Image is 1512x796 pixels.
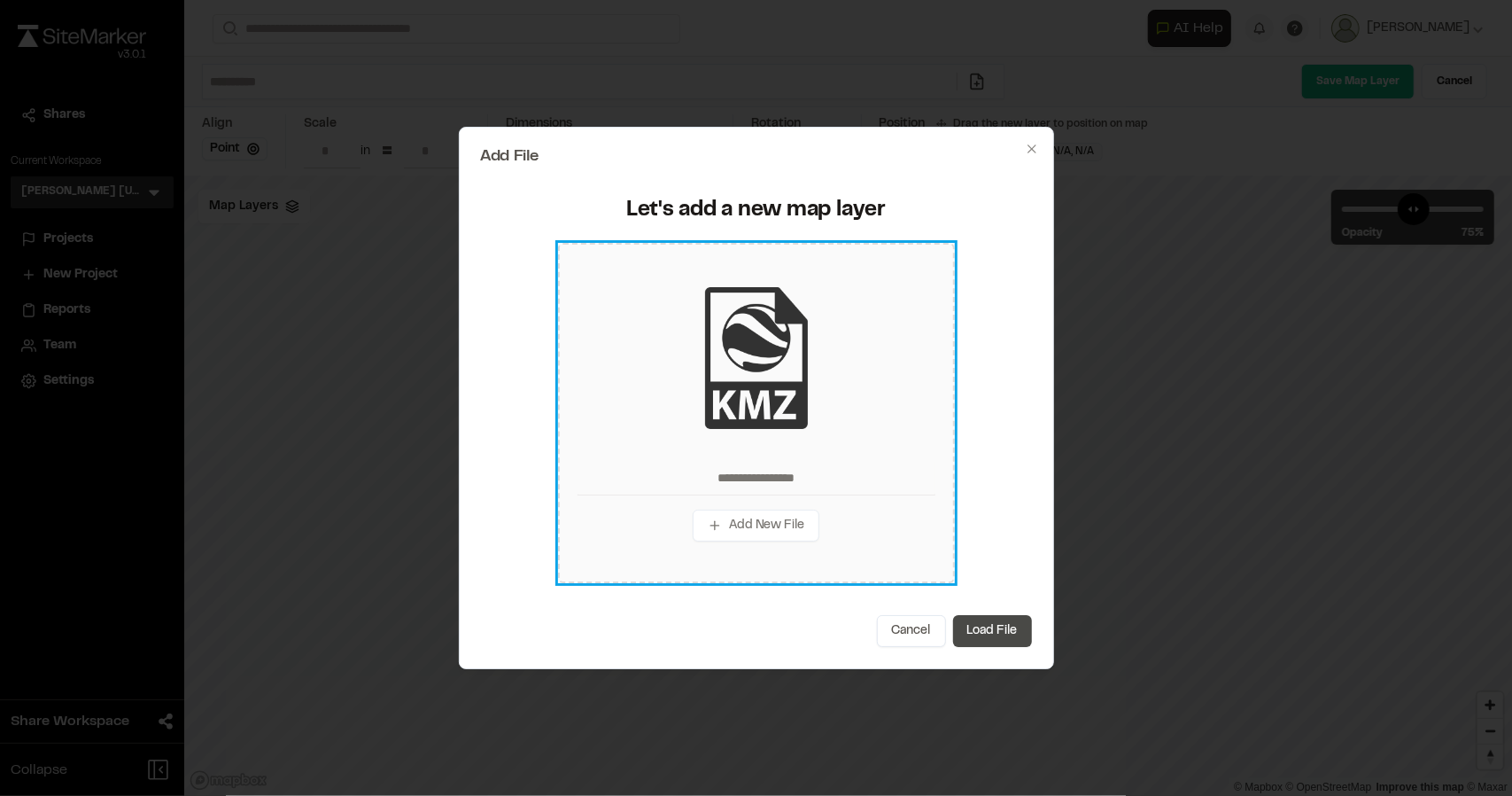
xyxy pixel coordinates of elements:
h2: Add File [481,149,1032,165]
button: Load File [953,615,1032,647]
div: Let's add a new map layer [492,197,1021,225]
button: Cancel [877,615,946,647]
div: Add New File [558,243,955,583]
button: Add New File [693,510,818,542]
img: kmz_black_icon.png [686,287,827,429]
